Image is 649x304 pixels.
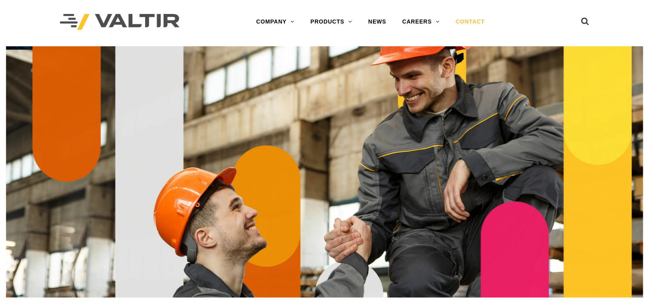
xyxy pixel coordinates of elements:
[394,14,448,30] a: CAREERS
[448,14,493,30] a: CONTACT
[302,14,360,30] a: PRODUCTS
[6,44,643,295] img: Contact_1
[360,14,394,30] a: NEWS
[248,14,302,30] a: COMPANY
[60,14,180,30] img: Valtir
